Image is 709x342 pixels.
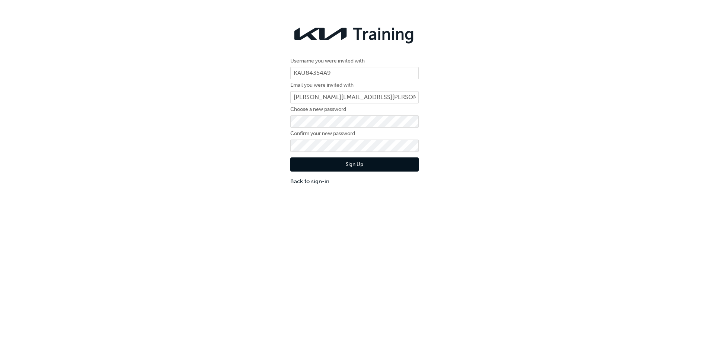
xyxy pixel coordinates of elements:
label: Username you were invited with [290,57,419,65]
label: Choose a new password [290,105,419,114]
input: Username [290,67,419,80]
label: Email you were invited with [290,81,419,90]
label: Confirm your new password [290,129,419,138]
img: kia-training [290,22,419,45]
button: Sign Up [290,157,419,172]
a: Back to sign-in [290,177,419,186]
